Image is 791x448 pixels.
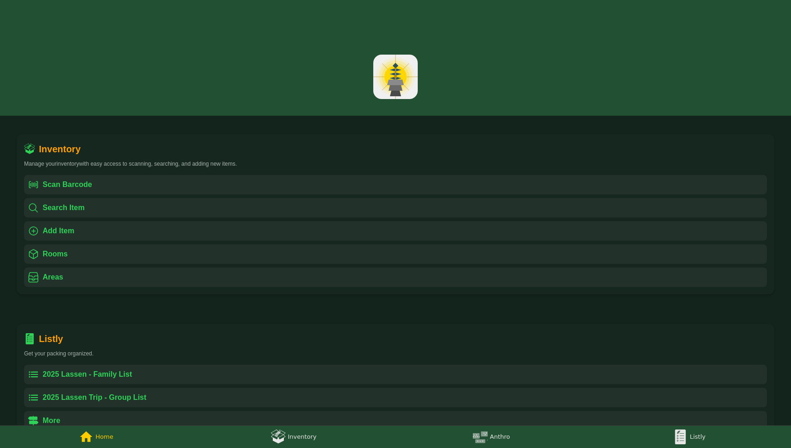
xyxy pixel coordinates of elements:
[95,431,113,442] div: Home
[43,272,63,283] div: Areas
[28,368,39,380] div: 
[28,202,39,214] div: 
[24,350,767,357] div: Get your packing organized.
[39,331,63,346] div: Listly
[288,431,316,442] div: Inventory
[43,369,132,380] div: 2025 Lassen - Family List
[24,143,35,155] img: inventory.c50c0bc86b0caf62a3cc908b18460b50.svg
[490,431,510,442] div: Anthro
[28,225,39,237] div: 
[43,392,146,403] div: 2025 Lassen Trip - Group List
[28,179,39,191] div: 
[43,179,92,190] div: Scan Barcode
[39,142,81,156] div: Inventory
[43,202,85,213] div: Search Item
[690,431,705,442] div: Listly
[28,271,39,283] div: 
[368,49,423,105] img: app-logo.5e19667ef57387a021358fde3bf427e2.svg
[24,160,767,168] div: Manage your inventory with easy access to scanning, searching, and adding new items.
[43,225,74,236] div: Add Item
[28,248,39,260] div: 
[43,249,68,260] div: Rooms
[43,415,60,426] div: More
[28,415,39,427] div: 
[24,333,35,344] img: listly-icon.f8b651f8f47f473fb98dc3aba1713b39.svg
[28,392,39,404] div: 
